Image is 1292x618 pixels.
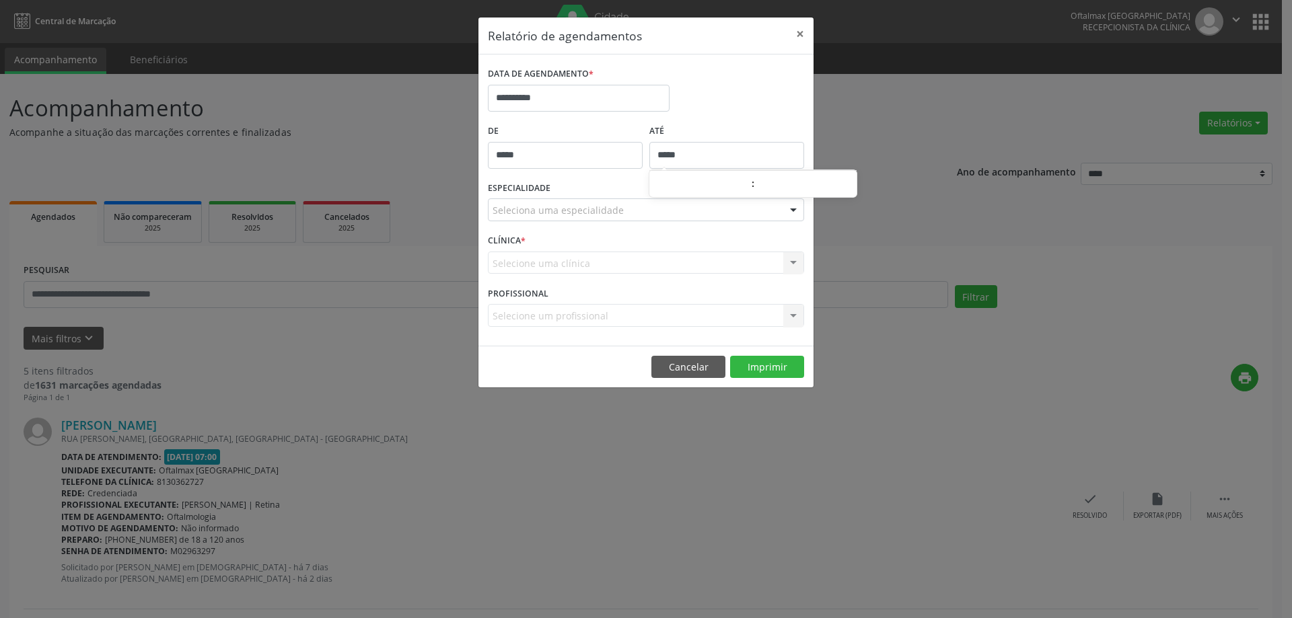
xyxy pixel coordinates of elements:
label: De [488,121,643,142]
label: ESPECIALIDADE [488,178,550,199]
span: : [751,170,755,197]
input: Minute [755,171,857,198]
label: DATA DE AGENDAMENTO [488,64,594,85]
button: Cancelar [651,356,725,379]
button: Close [787,17,814,50]
span: Seleciona uma especialidade [493,203,624,217]
button: Imprimir [730,356,804,379]
h5: Relatório de agendamentos [488,27,642,44]
label: ATÉ [649,121,804,142]
label: PROFISSIONAL [488,283,548,304]
input: Hour [649,171,751,198]
label: CLÍNICA [488,231,526,252]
